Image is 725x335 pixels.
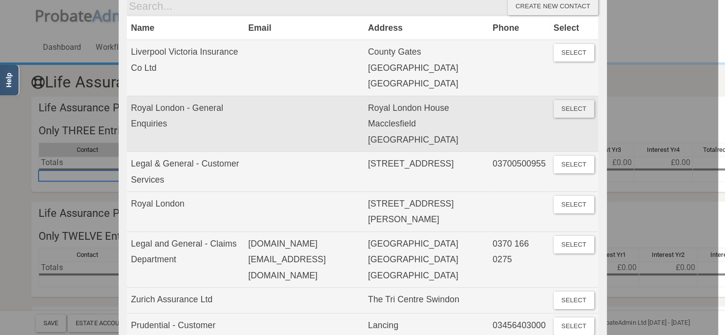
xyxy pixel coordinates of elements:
[489,16,550,40] th: Phone
[550,16,598,40] th: Select
[554,292,594,309] button: Select
[489,231,550,287] td: 0370 166 0275
[127,152,244,192] td: Legal & General - Customer Services
[364,288,489,314] td: The Tri Centre Swindon
[554,44,594,62] button: Select
[364,40,489,96] td: County Gates [GEOGRAPHIC_DATA] [GEOGRAPHIC_DATA]
[554,236,594,253] button: Select
[127,288,244,314] td: Zurich Assurance Ltd
[554,156,594,173] button: Select
[364,191,489,231] td: [STREET_ADDRESS][PERSON_NAME]
[554,317,594,335] button: Select
[244,231,364,287] td: [DOMAIN_NAME][EMAIL_ADDRESS][DOMAIN_NAME]
[127,16,244,40] th: Name
[364,16,489,40] th: Address
[364,96,489,151] td: Royal London House Macclesfield [GEOGRAPHIC_DATA]
[364,152,489,192] td: [STREET_ADDRESS]
[364,231,489,287] td: [GEOGRAPHIC_DATA] [GEOGRAPHIC_DATA] [GEOGRAPHIC_DATA]
[489,152,550,192] td: 03700500955
[244,16,364,40] th: Email
[127,231,244,287] td: Legal and General - Claims Department
[127,96,244,151] td: Royal London - General Enquiries
[127,191,244,231] td: Royal London
[554,100,594,118] button: Select
[554,196,594,213] button: Select
[127,40,244,96] td: Liverpool Victoria Insurance Co Ltd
